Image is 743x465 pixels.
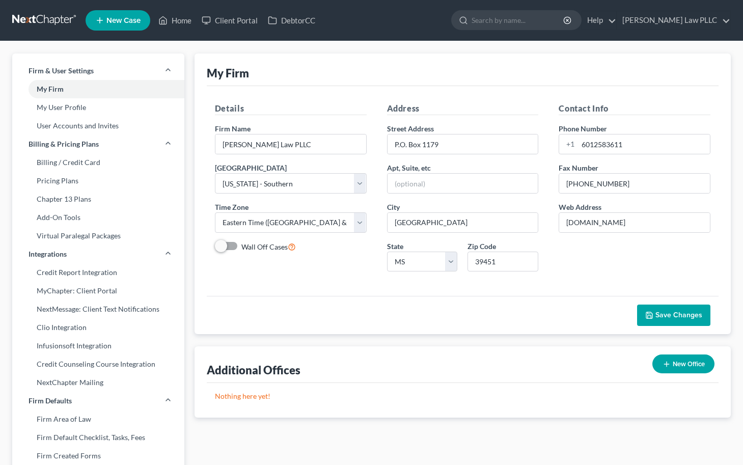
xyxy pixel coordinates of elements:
[12,98,184,117] a: My User Profile
[559,134,578,154] div: +1
[655,311,702,319] span: Save Changes
[12,300,184,318] a: NextMessage: Client Text Notifications
[652,354,714,373] button: New Office
[617,11,730,30] a: [PERSON_NAME] Law PLLC
[12,245,184,263] a: Integrations
[387,123,434,134] label: Street Address
[559,174,710,193] input: Enter fax...
[197,11,263,30] a: Client Portal
[387,202,400,212] label: City
[263,11,320,30] a: DebtorCC
[29,139,99,149] span: Billing & Pricing Plans
[12,373,184,392] a: NextChapter Mailing
[12,208,184,227] a: Add-On Tools
[215,102,367,115] h5: Details
[207,66,249,80] div: My Firm
[388,134,538,154] input: Enter address...
[12,190,184,208] a: Chapter 13 Plans
[559,202,601,212] label: Web Address
[637,305,710,326] button: Save Changes
[29,249,67,259] span: Integrations
[29,66,94,76] span: Firm & User Settings
[12,392,184,410] a: Firm Defaults
[467,241,496,252] label: Zip Code
[12,135,184,153] a: Billing & Pricing Plans
[215,134,366,154] input: Enter name...
[12,263,184,282] a: Credit Report Integration
[582,11,616,30] a: Help
[215,162,287,173] label: [GEOGRAPHIC_DATA]
[12,337,184,355] a: Infusionsoft Integration
[559,123,607,134] label: Phone Number
[559,102,710,115] h5: Contact Info
[387,241,403,252] label: State
[215,391,710,401] p: Nothing here yet!
[106,17,141,24] span: New Case
[153,11,197,30] a: Home
[12,447,184,465] a: Firm Created Forms
[12,282,184,300] a: MyChapter: Client Portal
[12,62,184,80] a: Firm & User Settings
[207,363,300,377] div: Additional Offices
[215,124,251,133] span: Firm Name
[467,252,538,272] input: XXXXX
[12,80,184,98] a: My Firm
[388,174,538,193] input: (optional)
[29,396,72,406] span: Firm Defaults
[388,213,538,232] input: Enter city...
[559,213,710,232] input: Enter web address....
[387,162,431,173] label: Apt, Suite, etc
[12,153,184,172] a: Billing / Credit Card
[12,355,184,373] a: Credit Counseling Course Integration
[578,134,710,154] input: Enter phone...
[12,117,184,135] a: User Accounts and Invites
[472,11,565,30] input: Search by name...
[387,102,539,115] h5: Address
[215,202,249,212] label: Time Zone
[12,172,184,190] a: Pricing Plans
[12,318,184,337] a: Clio Integration
[12,410,184,428] a: Firm Area of Law
[12,227,184,245] a: Virtual Paralegal Packages
[559,162,598,173] label: Fax Number
[241,242,288,251] span: Wall Off Cases
[12,428,184,447] a: Firm Default Checklist, Tasks, Fees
